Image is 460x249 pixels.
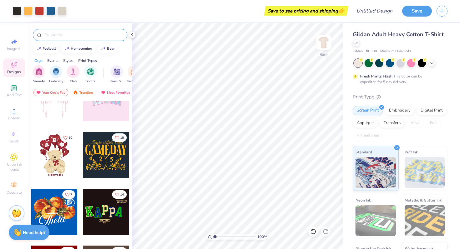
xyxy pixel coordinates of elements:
span: Minimum Order: 24 + [380,49,411,54]
div: Back [319,52,328,57]
div: Most Favorited [98,89,133,96]
img: trending.gif [73,90,78,95]
div: Styles [63,58,74,63]
img: trend_line.gif [101,47,106,51]
div: bear [107,47,115,50]
div: homecoming [71,47,92,50]
div: Print Type [353,93,447,101]
span: Gildan [353,49,363,54]
img: trend_line.gif [64,47,69,51]
img: Sports Image [87,68,94,75]
span: Game Day [127,79,141,84]
button: homecoming [61,44,95,53]
span: Metallic & Glitter Ink [405,197,442,203]
span: 7 [70,193,72,196]
span: Greek [9,139,19,144]
img: Back [317,36,330,49]
div: Foil [426,118,441,128]
span: Designs [7,69,21,74]
button: filter button [33,65,45,84]
span: Standard [355,149,372,155]
button: Like [62,190,75,199]
img: Club Image [70,68,77,75]
div: football [43,47,56,50]
img: Parent's Weekend Image [113,68,120,75]
span: Neon Ink [355,197,371,203]
span: 100 % [257,234,267,240]
div: Rhinestones [353,131,383,140]
img: Puff Ink [405,157,445,188]
span: Puff Ink [405,149,418,155]
div: Save to see pricing and shipping [266,6,347,16]
span: Clipart & logos [3,162,25,172]
strong: Need help? [23,230,45,236]
button: football [33,44,59,53]
span: 10 [69,136,72,139]
button: filter button [110,65,124,84]
span: 18 [120,136,124,139]
button: bear [97,44,117,53]
img: Standard [355,157,396,188]
div: filter for Sorority [33,65,45,84]
button: Like [112,133,127,142]
span: Decorate [7,190,22,195]
span: Parent's Weekend [110,79,124,84]
span: Image AI [7,46,22,51]
img: Sorority Image [35,68,43,75]
span: Sports [86,79,95,84]
div: filter for Club [67,65,79,84]
img: trend_line.gif [36,47,41,51]
span: Club [70,79,77,84]
div: Digital Print [417,106,447,115]
button: Like [112,190,127,199]
button: Save [402,6,432,17]
button: Like [60,133,75,142]
div: filter for Fraternity [49,65,63,84]
div: filter for Sports [84,65,97,84]
span: Fraternity [49,79,63,84]
div: Transfers [380,118,405,128]
button: filter button [127,65,141,84]
div: Vinyl [406,118,424,128]
img: Game Day Image [130,68,138,75]
button: filter button [84,65,97,84]
span: Add Text [7,92,22,97]
img: most_fav.gif [36,90,41,95]
div: This color can be expedited for 5 day delivery. [360,73,437,85]
div: Print Types [78,58,97,63]
div: Orgs [34,58,43,63]
span: Sorority [33,79,45,84]
input: Try "Alpha" [43,32,123,38]
span: # G500 [366,49,377,54]
span: 👉 [338,7,345,14]
div: filter for Parent's Weekend [110,65,124,84]
div: Trending [70,89,96,96]
div: Your Org's Fav [33,89,68,96]
div: filter for Game Day [127,65,141,84]
input: Untitled Design [351,5,397,17]
img: Neon Ink [355,205,396,236]
div: Applique [353,118,378,128]
button: filter button [67,65,79,84]
strong: Fresh Prints Flash: [360,74,393,79]
img: most_fav.gif [101,90,106,95]
button: filter button [49,65,63,84]
span: Upload [8,116,20,121]
img: Fraternity Image [53,68,59,75]
div: Screen Print [353,106,383,115]
span: Gildan Adult Heavy Cotton T-Shirt [353,31,444,38]
div: Events [47,58,59,63]
span: 14 [120,193,124,196]
div: Embroidery [385,106,415,115]
img: Metallic & Glitter Ink [405,205,445,236]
